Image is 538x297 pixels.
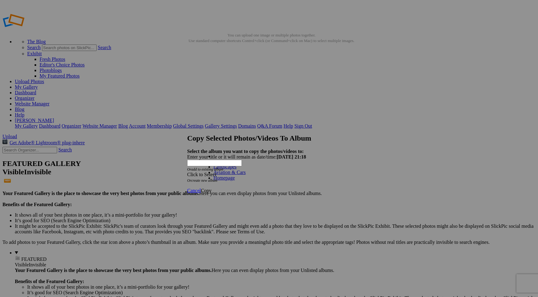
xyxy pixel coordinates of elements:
a: Cancel [187,188,201,193]
span: Click to Select [187,172,216,177]
a: add to existing album [191,167,223,172]
h2: Copy Selected Photos/Videos To Album [187,134,351,142]
strong: Select the album you want to copy the photos/videos to: [187,149,304,154]
i: Or [187,167,223,172]
i: Or [187,178,217,183]
div: Enter your title or it will remain as date/time: [187,154,351,160]
span: Copy [201,188,212,193]
a: create new album [191,178,217,183]
b: [DATE] 21:18 [277,154,306,159]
